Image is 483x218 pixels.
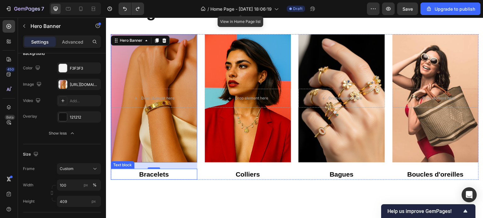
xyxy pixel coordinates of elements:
div: 450 [6,67,15,72]
input: px% [57,179,101,191]
p: Hero Banner [31,22,84,30]
span: Draft [293,6,303,12]
span: Custom [60,166,74,172]
span: Save [402,6,413,12]
button: Show less [23,128,101,139]
div: Overlay [23,114,37,119]
div: Drop element here [317,78,350,83]
button: Upgrade to publish [420,3,480,15]
div: Add... [70,98,99,104]
button: px [91,181,98,189]
div: Beta [5,115,15,120]
label: Height [23,199,35,204]
div: [URL][DOMAIN_NAME] [70,82,99,88]
div: px [84,182,88,188]
a: Colliers [130,153,154,160]
button: Custom [57,163,101,174]
button: % [82,181,90,189]
p: Advanced [62,39,83,45]
button: 7 [3,3,47,15]
button: Save [397,3,418,15]
div: Background Image [192,17,279,145]
div: Background [23,51,45,56]
div: Background Image [286,17,373,145]
label: Width [23,182,33,188]
span: / [208,6,209,12]
p: Settings [31,39,49,45]
div: Color [23,64,42,72]
div: Overlay [286,17,373,145]
div: F3F3F3 [70,66,99,71]
div: 121212 [70,114,99,120]
div: Size [23,150,40,159]
p: 7 [41,5,44,13]
div: Open Intercom Messenger [462,187,477,202]
div: % [93,182,97,188]
span: Home Page - [DATE] 18:06:19 [210,6,272,12]
label: Frame [23,166,35,172]
div: Upgrade to publish [426,6,475,12]
div: Drop element here [223,78,256,83]
div: Overlay [192,17,279,145]
div: Video [23,97,42,105]
div: Drop element here [129,78,162,83]
div: Undo/Redo [119,3,144,15]
a: Bagues [224,153,247,160]
div: Image [23,80,43,89]
span: Help us improve GemPages! [387,208,462,214]
span: px [92,199,96,204]
div: Show less [49,130,75,136]
iframe: Design area [106,18,483,218]
a: Boucles d'oreilles [301,153,358,160]
button: Show survey - Help us improve GemPages! [387,207,469,215]
input: px [57,196,101,207]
